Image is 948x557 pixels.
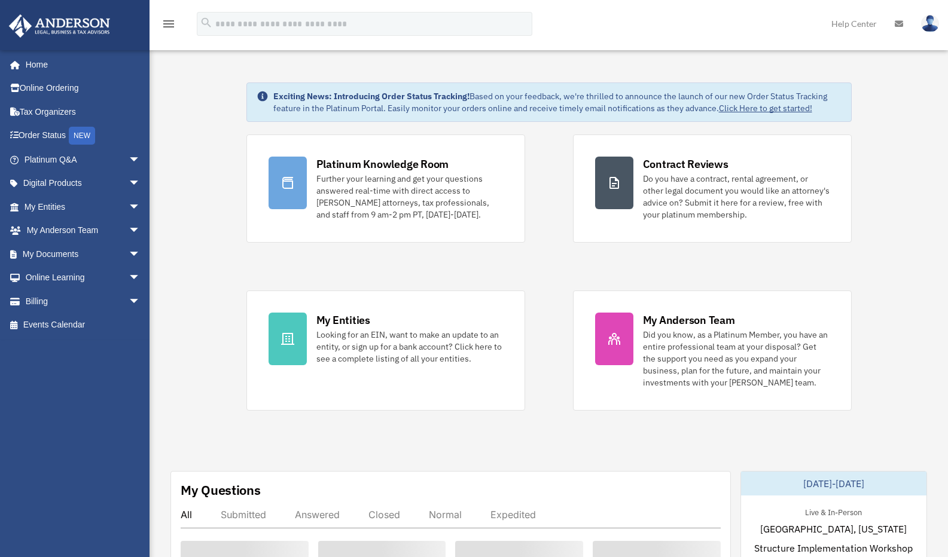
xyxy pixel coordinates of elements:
[643,313,735,328] div: My Anderson Team
[8,172,158,195] a: Digital Productsarrow_drop_down
[760,522,907,536] span: [GEOGRAPHIC_DATA], [US_STATE]
[8,195,158,219] a: My Entitiesarrow_drop_down
[221,509,266,521] div: Submitted
[161,21,176,31] a: menu
[129,219,153,243] span: arrow_drop_down
[490,509,536,521] div: Expedited
[8,148,158,172] a: Platinum Q&Aarrow_drop_down
[316,313,370,328] div: My Entities
[429,509,462,521] div: Normal
[719,103,812,114] a: Click Here to get started!
[573,134,852,243] a: Contract Reviews Do you have a contract, rental agreement, or other legal document you would like...
[573,290,852,411] a: My Anderson Team Did you know, as a Platinum Member, you have an entire professional team at your...
[8,313,158,337] a: Events Calendar
[8,242,158,266] a: My Documentsarrow_drop_down
[316,173,503,221] div: Further your learning and get your questions answered real-time with direct access to [PERSON_NAM...
[643,329,830,388] div: Did you know, as a Platinum Member, you have an entire professional team at your disposal? Get th...
[246,290,525,411] a: My Entities Looking for an EIN, want to make an update to an entity, or sign up for a bank accoun...
[295,509,340,521] div: Answered
[8,266,158,290] a: Online Learningarrow_drop_down
[741,472,926,495] div: [DATE]-[DATE]
[273,90,842,114] div: Based on your feedback, we're thrilled to announce the launch of our new Order Status Tracking fe...
[246,134,525,243] a: Platinum Knowledge Room Further your learning and get your questions answered real-time with dire...
[8,124,158,148] a: Order StatusNEW
[316,157,449,172] div: Platinum Knowledge Room
[8,219,158,243] a: My Anderson Teamarrow_drop_down
[8,53,153,76] a: Home
[161,17,176,31] i: menu
[8,76,158,100] a: Online Ordering
[643,157,728,172] div: Contract Reviews
[273,91,470,102] strong: Exciting News: Introducing Order Status Tracking!
[795,505,871,518] div: Live & In-Person
[368,509,400,521] div: Closed
[181,509,192,521] div: All
[643,173,830,221] div: Do you have a contract, rental agreement, or other legal document you would like an attorney's ad...
[129,289,153,314] span: arrow_drop_down
[181,481,261,499] div: My Questions
[8,100,158,124] a: Tax Organizers
[921,15,939,32] img: User Pic
[129,266,153,290] span: arrow_drop_down
[129,148,153,172] span: arrow_drop_down
[8,289,158,313] a: Billingarrow_drop_down
[754,541,913,555] span: Structure Implementation Workshop
[5,14,114,38] img: Anderson Advisors Platinum Portal
[316,329,503,365] div: Looking for an EIN, want to make an update to an entity, or sign up for a bank account? Click her...
[129,242,153,267] span: arrow_drop_down
[129,195,153,219] span: arrow_drop_down
[129,172,153,196] span: arrow_drop_down
[69,127,95,145] div: NEW
[200,16,213,29] i: search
